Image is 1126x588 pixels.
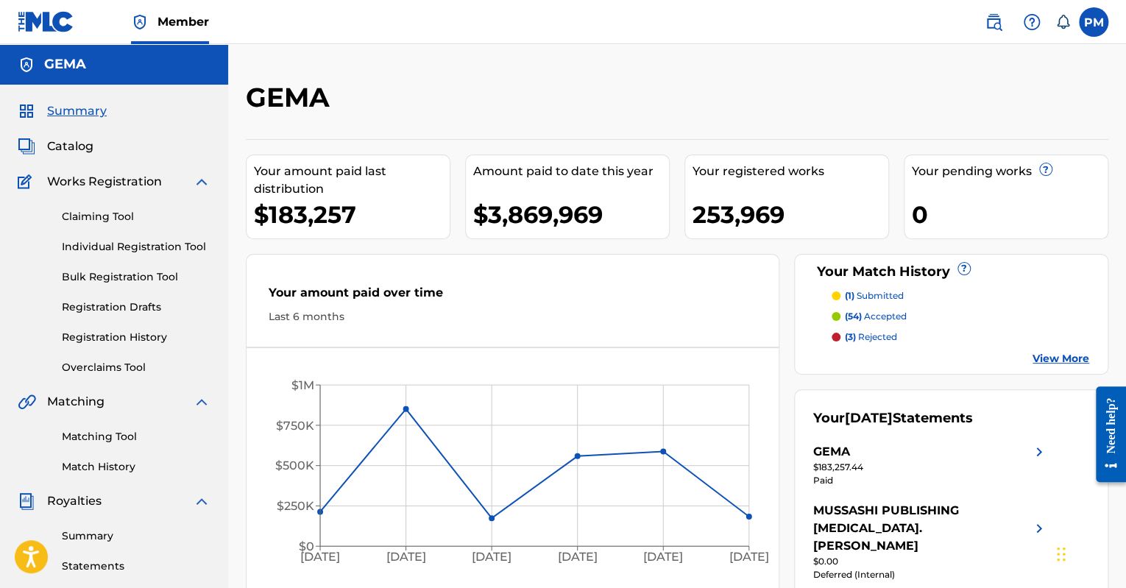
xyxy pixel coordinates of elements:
[62,559,210,574] a: Statements
[845,290,854,301] span: (1)
[300,550,340,564] tspan: [DATE]
[299,539,314,553] tspan: $0
[18,393,36,411] img: Matching
[62,528,210,544] a: Summary
[813,443,850,461] div: GEMA
[276,418,314,432] tspan: $750K
[269,309,757,325] div: Last 6 months
[845,331,856,342] span: (3)
[1040,163,1052,175] span: ?
[193,173,210,191] img: expand
[693,198,888,231] div: 253,969
[912,163,1108,180] div: Your pending works
[473,163,669,180] div: Amount paid to date this year
[18,138,93,155] a: CatalogCatalog
[813,262,1089,282] div: Your Match History
[813,502,1048,581] a: MUSSASHI PUBLISHING [MEDICAL_DATA]. [PERSON_NAME]right chevron icon$0.00Deferred (Internal)
[813,555,1048,568] div: $0.00
[1079,7,1108,37] div: User Menu
[62,459,210,475] a: Match History
[269,284,757,309] div: Your amount paid over time
[18,102,35,120] img: Summary
[1052,517,1126,588] iframe: Chat Widget
[558,550,598,564] tspan: [DATE]
[693,163,888,180] div: Your registered works
[47,138,93,155] span: Catalog
[386,550,426,564] tspan: [DATE]
[246,81,337,114] h2: GEMA
[18,138,35,155] img: Catalog
[912,198,1108,231] div: 0
[1030,443,1048,461] img: right chevron icon
[813,502,1030,555] div: MUSSASHI PUBLISHING [MEDICAL_DATA]. [PERSON_NAME]
[832,330,1089,344] a: (3) rejected
[845,410,893,426] span: [DATE]
[985,13,1002,31] img: search
[193,393,210,411] img: expand
[47,393,105,411] span: Matching
[472,550,511,564] tspan: [DATE]
[1052,517,1126,588] div: Chat-Widget
[18,102,107,120] a: SummarySummary
[643,550,683,564] tspan: [DATE]
[1057,532,1066,576] div: Ziehen
[18,492,35,510] img: Royalties
[18,11,74,32] img: MLC Logo
[18,56,35,74] img: Accounts
[254,163,450,198] div: Your amount paid last distribution
[1023,13,1041,31] img: help
[18,173,37,191] img: Works Registration
[62,239,210,255] a: Individual Registration Tool
[473,198,669,231] div: $3,869,969
[157,13,209,30] span: Member
[958,263,970,274] span: ?
[813,408,973,428] div: Your Statements
[47,492,102,510] span: Royalties
[979,7,1008,37] a: Public Search
[1033,351,1089,366] a: View More
[62,429,210,444] a: Matching Tool
[813,474,1048,487] div: Paid
[832,289,1089,302] a: (1) submitted
[62,300,210,315] a: Registration Drafts
[813,461,1048,474] div: $183,257.44
[832,310,1089,323] a: (54) accepted
[845,330,897,344] p: rejected
[1085,375,1126,494] iframe: Resource Center
[845,310,907,323] p: accepted
[1017,7,1047,37] div: Help
[62,269,210,285] a: Bulk Registration Tool
[845,311,862,322] span: (54)
[1055,15,1070,29] div: Notifications
[44,56,86,73] h5: GEMA
[275,458,314,472] tspan: $500K
[845,289,904,302] p: submitted
[193,492,210,510] img: expand
[1030,502,1048,555] img: right chevron icon
[62,360,210,375] a: Overclaims Tool
[254,198,450,231] div: $183,257
[813,568,1048,581] div: Deferred (Internal)
[47,102,107,120] span: Summary
[729,550,769,564] tspan: [DATE]
[813,443,1048,487] a: GEMAright chevron icon$183,257.44Paid
[62,209,210,224] a: Claiming Tool
[291,378,314,392] tspan: $1M
[62,330,210,345] a: Registration History
[131,13,149,31] img: Top Rightsholder
[47,173,162,191] span: Works Registration
[277,499,314,513] tspan: $250K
